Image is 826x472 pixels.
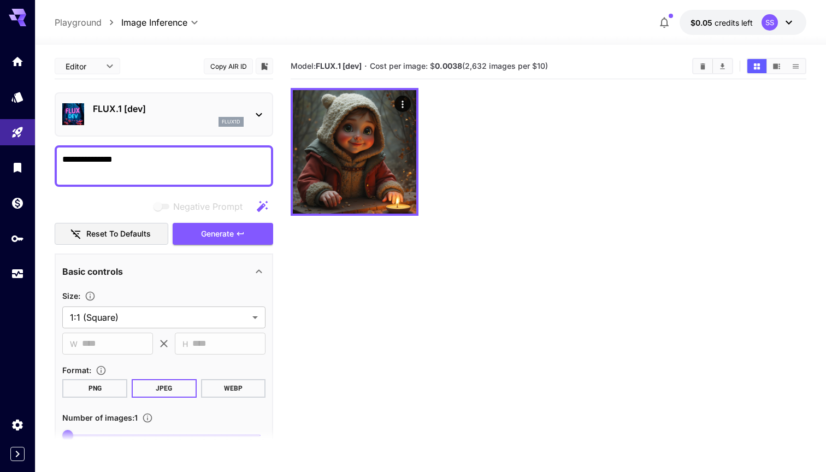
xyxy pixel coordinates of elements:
[11,161,24,174] div: Library
[62,258,265,285] div: Basic controls
[173,223,273,245] button: Generate
[435,61,462,70] b: 0.0038
[201,227,234,241] span: Generate
[70,338,78,350] span: W
[747,59,766,73] button: Show images in grid view
[151,199,251,213] span: Negative prompts are not compatible with the selected model.
[62,265,123,278] p: Basic controls
[762,14,778,31] div: SS
[62,413,138,422] span: Number of images : 1
[11,267,24,281] div: Usage
[132,379,197,398] button: JPEG
[204,58,253,74] button: Copy AIR ID
[11,196,24,210] div: Wallet
[201,379,266,398] button: WEBP
[93,102,244,115] p: FLUX.1 [dev]
[55,16,102,29] a: Playground
[715,18,753,27] span: credits left
[691,18,715,27] span: $0.05
[222,118,240,126] p: flux1d
[70,311,248,324] span: 1:1 (Square)
[370,61,548,70] span: Cost per image: $ (2,632 images per $10)
[293,90,416,214] img: 9k=
[364,60,367,73] p: ·
[10,447,25,461] button: Expand sidebar
[138,412,157,423] button: Specify how many images to generate in a single request. Each image generation will be charged se...
[62,291,80,300] span: Size :
[693,59,712,73] button: Clear Images
[11,232,24,245] div: API Keys
[394,96,411,112] div: Actions
[173,200,243,213] span: Negative Prompt
[182,338,188,350] span: H
[691,17,753,28] div: $0.05
[11,90,24,104] div: Models
[786,59,805,73] button: Show images in list view
[259,60,269,73] button: Add to library
[11,418,24,432] div: Settings
[62,379,127,398] button: PNG
[11,126,24,139] div: Playground
[55,16,121,29] nav: breadcrumb
[91,365,111,376] button: Choose the file format for the output image.
[680,10,806,35] button: $0.05SS
[80,291,100,302] button: Adjust the dimensions of the generated image by specifying its width and height in pixels, or sel...
[11,55,24,68] div: Home
[713,59,732,73] button: Download All
[746,58,806,74] div: Show images in grid viewShow images in video viewShow images in list view
[62,365,91,375] span: Format :
[62,98,265,131] div: FLUX.1 [dev]flux1d
[316,61,362,70] b: FLUX.1 [dev]
[55,223,168,245] button: Reset to defaults
[692,58,733,74] div: Clear ImagesDownload All
[66,61,99,72] span: Editor
[121,16,187,29] span: Image Inference
[291,61,362,70] span: Model:
[767,59,786,73] button: Show images in video view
